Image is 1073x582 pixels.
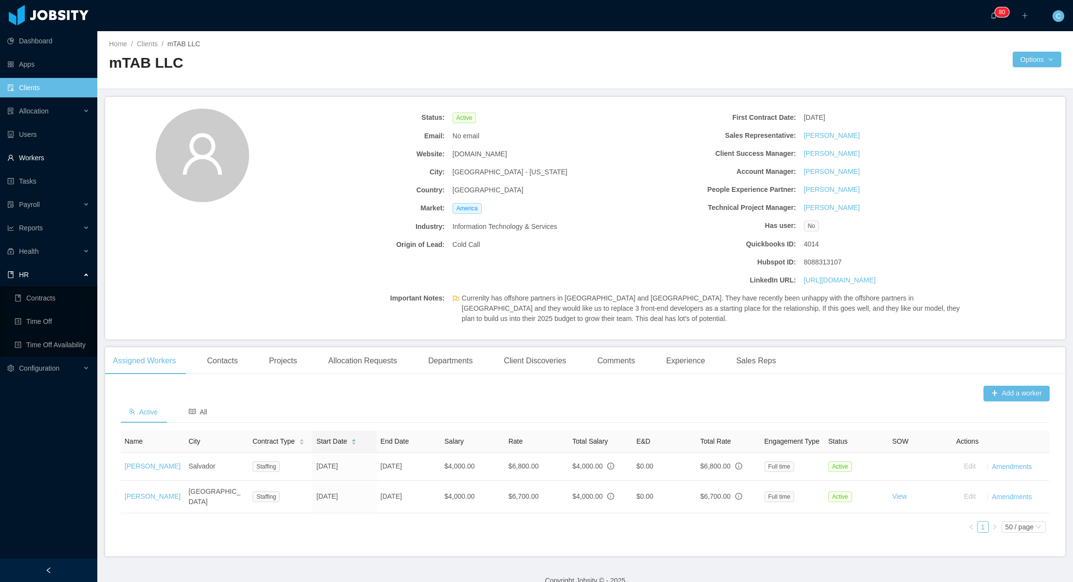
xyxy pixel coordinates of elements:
[320,347,404,375] div: Allocation Requests
[377,453,440,481] td: [DATE]
[7,271,14,278] i: icon: book
[509,437,523,445] span: Rate
[125,462,181,470] a: [PERSON_NAME]
[453,149,507,159] span: [DOMAIN_NAME]
[128,408,135,415] i: icon: team
[1036,524,1041,531] i: icon: down
[1021,12,1028,19] i: icon: plus
[453,131,479,141] span: No email
[440,453,504,481] td: $4,000.00
[1013,52,1061,67] button: Optionsicon: down
[1056,10,1061,22] span: C
[764,437,819,445] span: Engagement Type
[19,271,29,279] span: HR
[420,347,481,375] div: Departments
[977,521,989,533] li: 1
[377,481,440,513] td: [DATE]
[189,408,207,416] span: All
[7,201,14,208] i: icon: file-protect
[968,524,974,530] i: icon: left
[764,461,794,472] span: Full time
[316,436,347,447] span: Start Date
[7,125,90,144] a: icon: robotUsers
[828,461,852,472] span: Active
[7,148,90,168] a: icon: userWorkers
[800,109,976,127] div: [DATE]
[572,492,602,500] span: $4,000.00
[277,240,445,250] b: Origin of Lead:
[444,437,464,445] span: Salary
[312,453,376,481] td: [DATE]
[735,463,742,469] span: info-circle
[277,222,445,232] b: Industry:
[253,436,295,447] span: Contract Type
[828,437,848,445] span: Status
[299,437,305,444] div: Sort
[7,55,90,74] a: icon: appstoreApps
[505,453,568,481] td: $6,800.00
[15,312,90,331] a: icon: profileTime Off
[628,185,796,195] b: People Experience Partner:
[628,257,796,267] b: Hubspot ID:
[19,107,49,115] span: Allocation
[162,40,164,48] span: /
[804,167,860,177] a: [PERSON_NAME]
[992,492,1032,500] a: Amendments
[590,347,643,375] div: Comments
[607,493,614,500] span: info-circle
[277,113,445,123] b: Status:
[628,149,796,159] b: Client Success Manager:
[440,481,504,513] td: $4,000.00
[381,437,409,445] span: End Date
[505,481,568,513] td: $6,700.00
[453,167,567,177] span: [GEOGRAPHIC_DATA] - [US_STATE]
[179,131,226,177] i: icon: user
[7,225,14,231] i: icon: line-chart
[277,203,445,213] b: Market:
[978,522,988,532] a: 1
[7,31,90,51] a: icon: pie-chartDashboard
[277,131,445,141] b: Email:
[137,40,158,48] a: Clients
[453,113,476,123] span: Active
[15,335,90,355] a: icon: profileTime Off Availability
[109,40,127,48] a: Home
[628,275,796,285] b: LinkedIn URL:
[462,293,972,324] span: Currenlty has offshore partners in [GEOGRAPHIC_DATA] and [GEOGRAPHIC_DATA]. They have recently be...
[1002,7,1005,17] p: 0
[277,185,445,195] b: Country:
[277,293,445,303] b: Important Notes:
[19,224,43,232] span: Reports
[628,131,796,141] b: Sales Representative:
[764,491,794,502] span: Full time
[7,248,14,255] i: icon: medicine-box
[277,167,445,177] b: City:
[700,437,731,445] span: Total Rate
[992,462,1032,470] a: Amendments
[253,461,280,472] span: Staffing
[453,203,482,214] span: America
[167,40,200,48] span: mTAB LLC
[572,437,608,445] span: Total Salary
[728,347,784,375] div: Sales Reps
[700,492,730,500] span: $6,700.00
[572,462,602,470] span: $4,000.00
[983,386,1050,401] button: icon: plusAdd a worker
[992,524,998,530] i: icon: right
[351,441,357,444] i: icon: caret-down
[128,408,158,416] span: Active
[628,221,796,231] b: Has user:
[965,521,977,533] li: Previous Page
[125,492,181,500] a: [PERSON_NAME]
[453,295,459,326] span: flag
[628,167,796,177] b: Account Manager:
[188,437,200,445] span: City
[7,365,14,372] i: icon: setting
[892,437,908,445] span: SOW
[453,240,480,250] span: Cold Call
[189,408,196,415] i: icon: read
[453,222,557,232] span: Information Technology & Services
[999,7,1002,17] p: 8
[804,257,842,267] span: 8088313107
[105,347,184,375] div: Assigned Workers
